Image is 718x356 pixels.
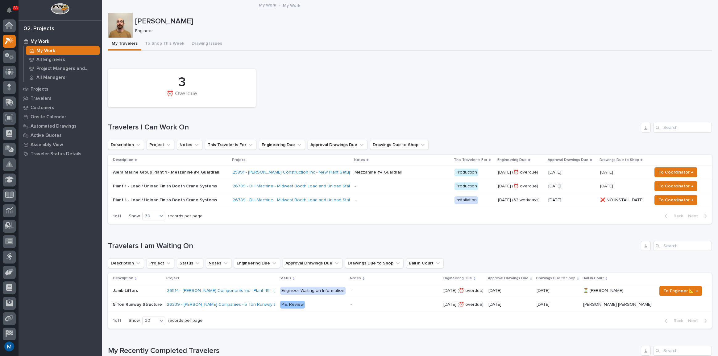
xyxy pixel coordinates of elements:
[31,105,54,111] p: Customers
[583,287,625,293] p: ⏳ [PERSON_NAME]
[31,133,62,138] p: Active Quotes
[19,149,102,158] a: Traveler Status Details
[113,184,221,189] p: Plant 1 - Load / Unload Finish Booth Crane Systems
[351,288,352,293] div: -
[536,275,575,282] p: Drawings Due to Shop
[147,140,174,150] button: Project
[658,196,693,204] span: To Coordinator →
[19,94,102,103] a: Travelers
[280,275,291,282] p: Status
[19,37,102,46] a: My Work
[600,182,614,189] p: [DATE]
[118,75,245,90] div: 3
[177,140,202,150] button: Notes
[653,241,712,251] input: Search
[147,258,174,268] button: Project
[537,287,551,293] p: [DATE]
[108,123,638,132] h1: Travelers I Can Work On
[108,313,126,328] p: 1 of 1
[686,213,712,219] button: Next
[23,26,54,32] div: 02. Projects
[31,124,77,129] p: Automated Drawings
[8,7,16,17] div: Notifications83
[113,170,221,175] p: Alera Marine Group Plant 1 - Mezzanine #4 Guardrail
[660,318,686,324] button: Back
[537,301,551,307] p: [DATE]
[36,48,55,54] p: My Work
[234,258,280,268] button: Engineering Due
[355,184,356,189] div: -
[24,55,102,64] a: All Engineers
[166,275,179,282] p: Project
[308,140,367,150] button: Approval Drawings Due
[232,157,245,163] p: Project
[113,157,133,163] p: Description
[498,198,543,203] p: [DATE] (32 workdays)
[205,140,256,150] button: This Traveler is For
[443,287,485,293] p: [DATE] (⏰ overdue)
[3,340,16,353] button: users-avatar
[370,140,429,150] button: Drawings Due to Shop
[167,288,358,293] a: 26514 - [PERSON_NAME] Components Inc - Plant 45 - (2) Hyperlite ¼ ton bridge cranes; 24’ x 60’
[283,258,342,268] button: Approval Drawings Due
[108,298,712,312] tr: 5 Ton Runway Structure5 Ton Runway Structure 26239 - [PERSON_NAME] Companies - 5 Ton Runway Struc...
[497,157,527,163] p: Engineering Due
[31,142,63,148] p: Assembly View
[108,179,712,193] tr: Plant 1 - Load / Unload Finish Booth Crane Systems26789 - DH Machine - Midwest Booth Load and Unl...
[670,318,683,324] span: Back
[654,167,697,177] button: To Coordinator →
[108,38,141,51] button: My Travelers
[51,3,69,14] img: Workspace Logo
[19,84,102,94] a: Projects
[259,1,276,8] a: My Work
[108,258,144,268] button: Description
[454,169,478,176] div: Production
[548,184,595,189] p: [DATE]
[113,198,221,203] p: Plant 1 - Load / Unload Finish Booth Crane Systems
[548,157,588,163] p: Approval Drawings Due
[168,214,203,219] p: records per page
[31,114,66,120] p: Onsite Calendar
[113,301,163,307] p: 5 Ton Runway Structure
[659,286,702,296] button: To Engineer 📐 →
[188,38,226,51] button: Drawing Issues
[548,170,595,175] p: [DATE]
[454,182,478,190] div: Production
[19,131,102,140] a: Active Quotes
[31,151,81,157] p: Traveler Status Details
[129,318,140,323] p: Show
[686,318,712,324] button: Next
[583,275,604,282] p: Ball in Court
[548,198,595,203] p: [DATE]
[583,301,653,307] p: [PERSON_NAME] [PERSON_NAME]
[24,73,102,82] a: All Managers
[19,112,102,121] a: Onsite Calendar
[108,209,126,224] p: 1 of 1
[653,123,712,133] input: Search
[113,275,133,282] p: Description
[108,193,712,207] tr: Plant 1 - Load / Unload Finish Booth Crane Systems26789 - DH Machine - Midwest Booth Load and Unl...
[280,287,346,295] div: Engineer Waiting on Information
[345,258,404,268] button: Drawings Due to Shop
[654,195,697,205] button: To Coordinator →
[454,196,478,204] div: Installation
[135,17,709,26] p: [PERSON_NAME]
[24,64,102,73] a: Project Managers and Engineers
[19,121,102,131] a: Automated Drawings
[653,346,712,356] div: Search
[14,6,18,10] p: 83
[233,184,356,189] a: 26789 - DH Machine - Midwest Booth Load and Unload Station
[406,258,444,268] button: Ball in Court
[654,181,697,191] button: To Coordinator →
[3,4,16,17] button: Notifications
[600,157,639,163] p: Drawings Due to Shop
[118,91,245,104] div: ⏰ Overdue
[443,301,485,307] p: [DATE] (⏰ overdue)
[351,302,352,307] div: -
[658,182,693,190] span: To Coordinator →
[454,157,487,163] p: This Traveler is For
[600,169,614,175] p: [DATE]
[31,96,52,101] p: Travelers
